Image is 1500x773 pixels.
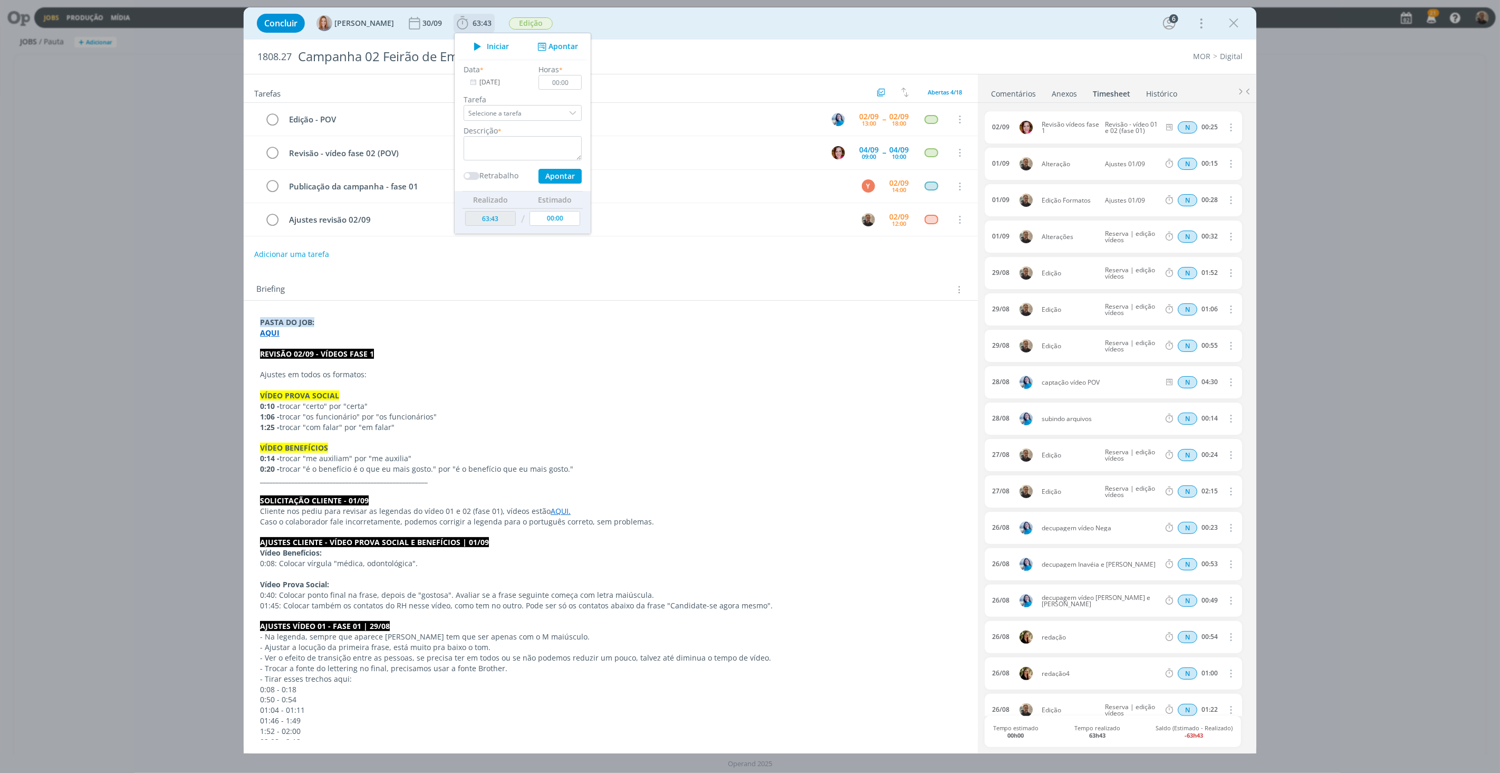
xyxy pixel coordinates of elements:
div: 00:15 [1201,160,1218,167]
div: Horas normais [1178,158,1197,170]
div: 01:00 [1201,670,1218,677]
span: Alteração [1037,161,1101,167]
div: 26/08 [992,670,1009,677]
span: N [1178,376,1197,388]
span: 63:43 [473,18,492,28]
img: R [1020,703,1033,717]
span: Edição [1037,489,1101,495]
img: C [1020,667,1033,680]
img: C [1020,631,1033,644]
p: 0:50 - 0:54 [260,694,961,705]
div: Horas normais [1178,704,1197,716]
button: 63:43 [454,15,494,32]
button: Concluir [257,14,305,33]
span: subindo arquivos [1037,416,1164,422]
label: Tarefa [464,94,582,105]
span: Revisão vídeos fase 1 [1037,121,1101,134]
p: - Ajustar a locução da primeira frase, está muito pra baixo o tom. [260,642,961,653]
span: -- [882,116,886,123]
b: -63h43 [1185,731,1204,739]
span: Briefing [256,283,285,297]
span: Edição [1037,307,1101,313]
div: Horas normais [1178,485,1197,498]
a: MOR [1193,51,1210,61]
img: R [1020,230,1033,243]
div: 29/08 [992,269,1009,276]
p: 0:08: Colocar vírgula "médica, odontológica". [260,558,961,569]
span: N [1178,449,1197,461]
div: Horas normais [1178,558,1197,570]
p: Ajustes em todos os formatos: [260,369,961,380]
div: Edição - POV [285,113,822,126]
strong: VÍDEO BENEFÍCIOS [260,443,328,453]
span: Reserva | edição vídeos [1101,267,1161,280]
button: 6 [1161,15,1178,32]
button: Y [860,178,876,194]
div: 27/08 [992,488,1009,495]
ul: 63:43 [454,33,591,234]
span: Revisão - vídeo 01 e 02 (fase 01) [1101,121,1161,134]
div: dialog [244,7,1256,753]
div: 00:28 [1201,196,1218,204]
div: 14:00 [892,187,906,193]
div: 29/08 [992,342,1009,349]
div: 00:53 [1201,560,1218,568]
span: Iniciar [487,43,509,50]
span: decupagem Inavéia e [PERSON_NAME] [1037,561,1164,568]
div: 00:49 [1201,597,1218,604]
button: B [830,145,846,160]
span: decupagem vídeo Nega [1037,525,1164,531]
div: Horas normais [1178,267,1197,279]
span: Reserva | edição vídeos [1101,485,1161,498]
img: R [1020,485,1033,498]
div: 01:06 [1201,306,1218,313]
div: 26/08 [992,597,1009,604]
div: 28/08 [992,378,1009,386]
div: 00:55 [1201,342,1218,349]
img: R [1020,448,1033,462]
strong: 0:14 - [260,453,280,463]
div: 01/09 [992,233,1009,240]
p: trocar "me auxiliam" por "me auxilia" [260,453,961,464]
button: Iniciar [468,39,509,54]
span: N [1178,158,1197,170]
th: Estimado [527,192,583,208]
span: N [1178,631,1197,643]
div: Horas normais [1178,631,1197,643]
div: 26/08 [992,560,1009,568]
div: 18:00 [892,120,906,126]
span: Tempo realizado [1074,724,1120,738]
p: 0:08 - 0:18 [260,684,961,695]
td: / [518,208,527,230]
span: N [1178,485,1197,498]
p: trocar "é o benefício é o que eu mais gosto." por "é o benefício que eu mais gosto." [260,464,961,474]
span: N [1178,267,1197,279]
div: 04/09 [859,146,879,154]
strong: AJUSTES VÍDEO 01 - FASE 01 | 29/08 [260,621,390,631]
span: N [1178,558,1197,570]
button: A[PERSON_NAME] [316,15,394,31]
div: 26/08 [992,706,1009,713]
input: Data [464,75,530,90]
span: Edição [509,17,553,30]
a: Comentários [991,84,1036,99]
span: redação [1037,634,1164,641]
span: Edição [1037,707,1101,713]
div: Horas normais [1178,595,1197,607]
span: Reserva | edição vídeos [1101,231,1161,243]
p: - Ver o efeito de transição entre as pessoas, se precisa ter em todos ou se não podemos reduzir u... [260,653,961,663]
div: Horas normais [1178,522,1197,534]
a: Timesheet [1092,84,1131,99]
label: Descrição [464,125,498,136]
p: 01:04 - 01:11 [260,705,961,715]
div: 00:54 [1201,633,1218,641]
img: B [1020,121,1033,134]
strong: _____________________________________________________ [260,474,428,484]
p: - Na legenda, sempre que aparece [PERSON_NAME] tem que ser apenas com o M maiúsculo. [260,632,961,642]
img: R [1020,339,1033,352]
div: 02/09 [889,113,909,120]
p: trocar "certo" por "certa" [260,401,961,412]
strong: Vídeo Prova Social: [260,579,329,589]
span: Reserva | edição vídeos [1101,340,1161,352]
div: Horas normais [1178,449,1197,461]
